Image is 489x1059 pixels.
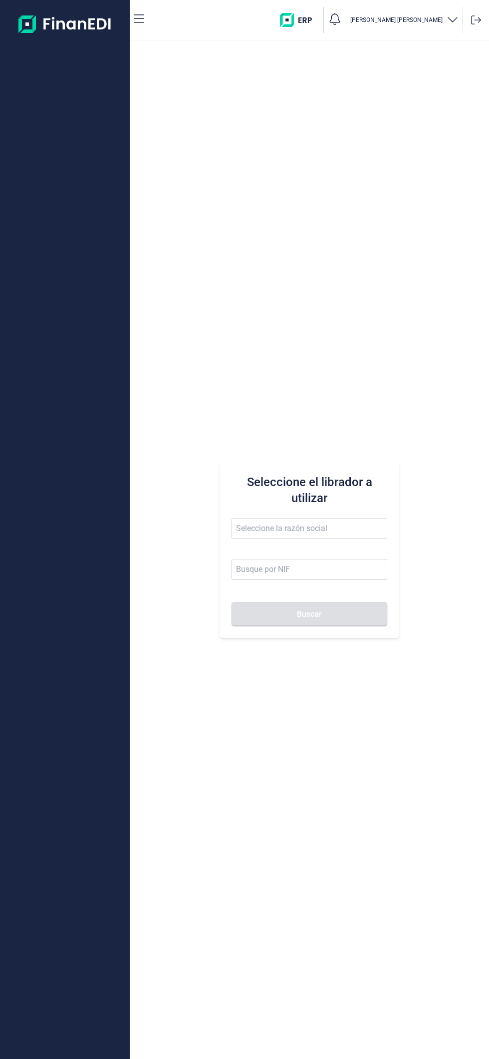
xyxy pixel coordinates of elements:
[297,610,322,618] span: Buscar
[350,16,443,24] p: [PERSON_NAME] [PERSON_NAME]
[232,559,387,580] input: Busque por NIF
[350,13,459,27] button: [PERSON_NAME] [PERSON_NAME]
[280,13,319,27] img: erp
[232,518,387,539] input: Seleccione la razón social
[232,602,387,626] button: Buscar
[18,8,112,40] img: Logo de aplicación
[232,474,387,506] h3: Seleccione el librador a utilizar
